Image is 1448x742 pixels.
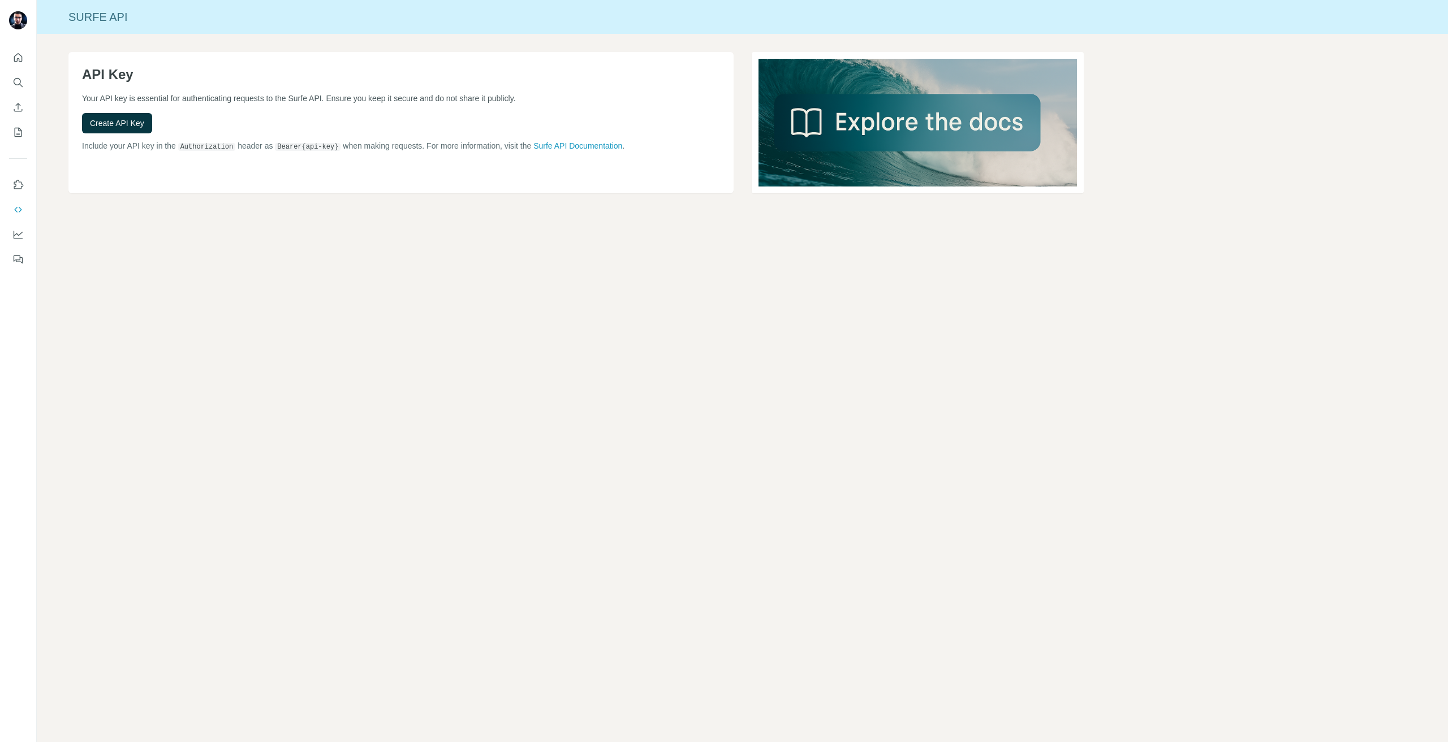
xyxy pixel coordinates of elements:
[82,66,720,84] h1: API Key
[82,93,720,104] p: Your API key is essential for authenticating requests to the Surfe API. Ensure you keep it secure...
[275,143,341,151] code: Bearer {api-key}
[82,113,152,133] button: Create API Key
[9,122,27,142] button: My lists
[178,143,236,151] code: Authorization
[9,175,27,195] button: Use Surfe on LinkedIn
[9,224,27,245] button: Dashboard
[82,140,720,152] p: Include your API key in the header as when making requests. For more information, visit the .
[9,249,27,270] button: Feedback
[9,72,27,93] button: Search
[37,9,1448,25] div: Surfe API
[9,97,27,118] button: Enrich CSV
[533,141,622,150] a: Surfe API Documentation
[90,118,144,129] span: Create API Key
[9,47,27,68] button: Quick start
[9,11,27,29] img: Avatar
[9,199,27,220] button: Use Surfe API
